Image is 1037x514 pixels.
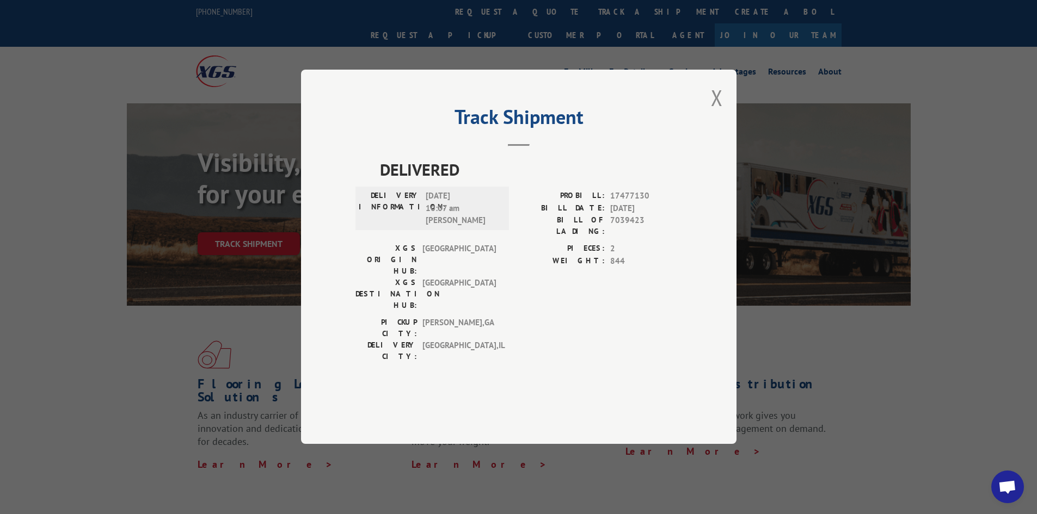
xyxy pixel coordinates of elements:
[422,317,496,340] span: [PERSON_NAME] , GA
[519,190,605,203] label: PROBILL:
[519,243,605,256] label: PIECES:
[610,202,682,215] span: [DATE]
[711,83,723,112] button: Close modal
[380,158,682,182] span: DELIVERED
[355,109,682,130] h2: Track Shipment
[610,190,682,203] span: 17477130
[519,255,605,268] label: WEIGHT:
[355,243,417,277] label: XGS ORIGIN HUB:
[422,277,496,312] span: [GEOGRAPHIC_DATA]
[519,215,605,238] label: BILL OF LADING:
[610,255,682,268] span: 844
[426,190,499,227] span: [DATE] 10:07 am [PERSON_NAME]
[355,277,417,312] label: XGS DESTINATION HUB:
[519,202,605,215] label: BILL DATE:
[422,340,496,363] span: [GEOGRAPHIC_DATA] , IL
[610,243,682,256] span: 2
[422,243,496,277] span: [GEOGRAPHIC_DATA]
[991,470,1024,503] div: Open chat
[355,340,417,363] label: DELIVERY CITY:
[610,215,682,238] span: 7039423
[355,317,417,340] label: PICKUP CITY:
[359,190,420,227] label: DELIVERY INFORMATION:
